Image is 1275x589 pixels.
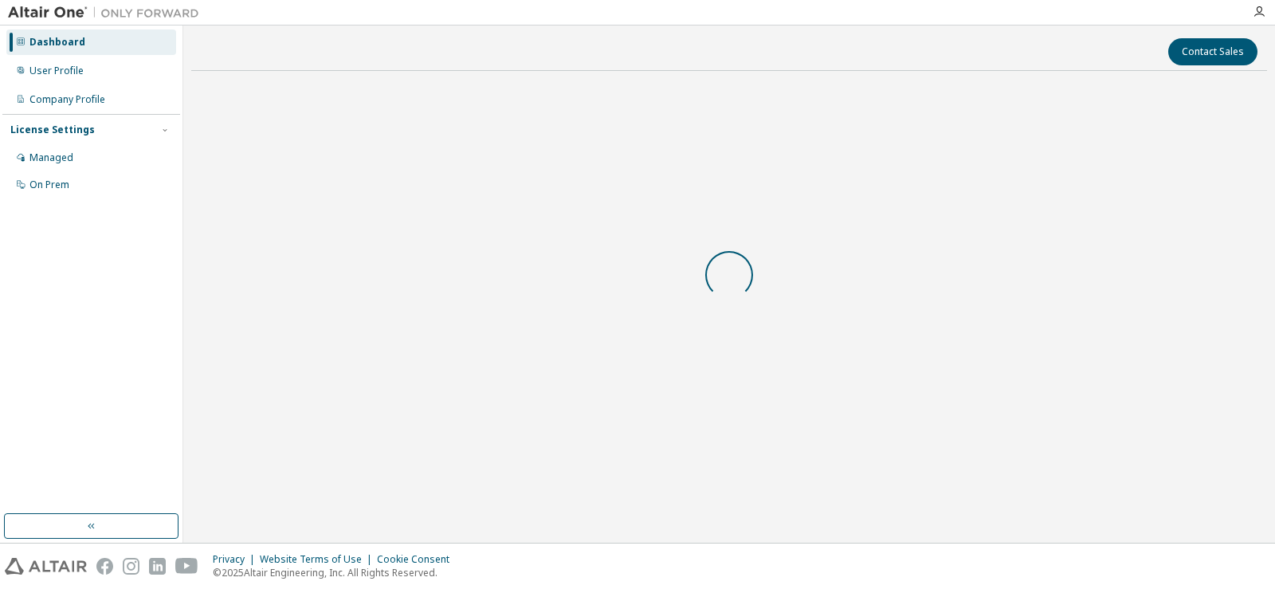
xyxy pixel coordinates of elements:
img: Altair One [8,5,207,21]
img: altair_logo.svg [5,558,87,575]
div: On Prem [29,179,69,191]
img: instagram.svg [123,558,139,575]
div: Managed [29,151,73,164]
img: youtube.svg [175,558,198,575]
div: Cookie Consent [377,553,459,566]
div: License Settings [10,124,95,136]
div: User Profile [29,65,84,77]
button: Contact Sales [1168,38,1257,65]
div: Website Terms of Use [260,553,377,566]
div: Company Profile [29,93,105,106]
img: facebook.svg [96,558,113,575]
p: © 2025 Altair Engineering, Inc. All Rights Reserved. [213,566,459,579]
img: linkedin.svg [149,558,166,575]
div: Privacy [213,553,260,566]
div: Dashboard [29,36,85,49]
